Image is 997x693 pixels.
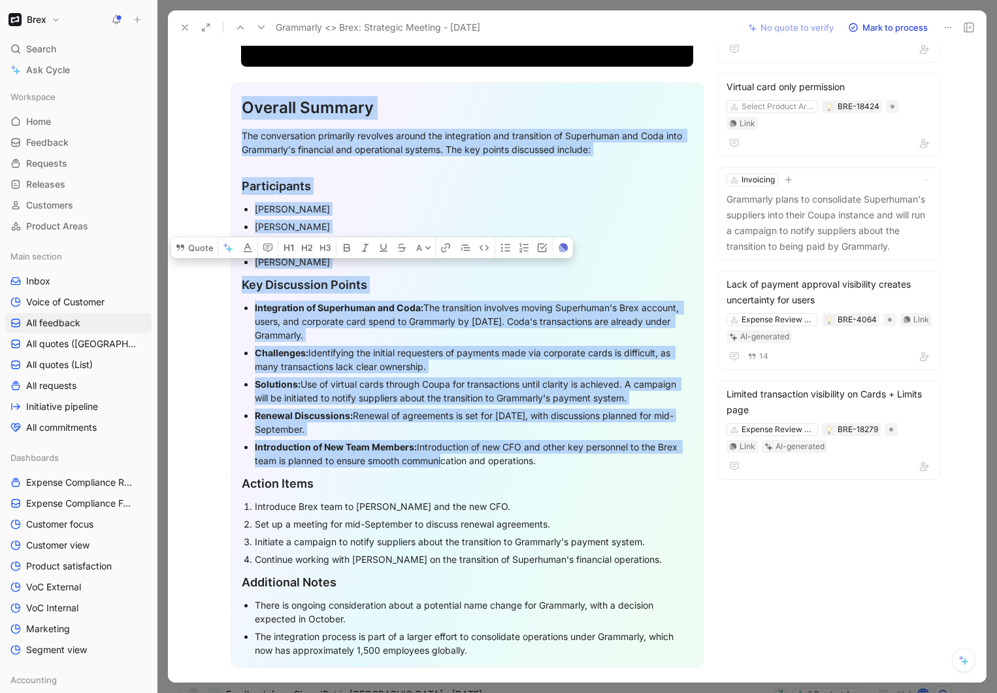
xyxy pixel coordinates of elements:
[242,475,693,492] div: Action Items
[8,13,22,26] img: Brex
[10,673,57,686] span: Accounting
[727,386,932,418] div: Limited transaction visibility on Cards + Limits page
[5,494,152,513] a: Expense Compliance Feedback
[5,355,152,375] a: All quotes (List)
[740,440,755,453] div: Link
[255,346,693,373] div: Identifying the initial requesters of payments made via corporate cards is difficult, as many tra...
[26,275,50,288] span: Inbox
[26,178,65,191] span: Releases
[242,177,693,195] div: Participants
[255,598,693,626] div: There is ongoing consideration about a potential name change for Grammarly, with a decision expec...
[26,622,70,635] span: Marketing
[5,39,152,59] div: Search
[5,10,63,29] button: BrexBrex
[838,423,878,436] div: BRE-18279
[255,301,693,342] div: The transition involves moving Superhuman's Brex account, users, and corporate card spend to Gram...
[255,552,693,566] div: Continue working with [PERSON_NAME] on the transition of Superhuman's financial operations.
[5,246,152,266] div: Main section
[255,237,693,251] div: [PERSON_NAME]
[759,352,768,360] span: 14
[255,410,353,421] strong: Renewal Discussions:
[838,100,879,113] div: BRE-18424
[740,330,789,343] div: AI-generated
[5,619,152,639] a: Marketing
[5,515,152,534] a: Customer focus
[5,448,152,467] div: Dashboards
[26,497,136,510] span: Expense Compliance Feedback
[26,358,93,371] span: All quotes (List)
[727,79,932,95] div: Virtual card only permission
[10,451,59,464] span: Dashboards
[5,216,152,236] a: Product Areas
[26,476,135,489] span: Expense Compliance Requests
[26,643,87,656] span: Segment view
[255,440,693,467] div: Introduction of new CFO and other key personnel to the Brex team is planned to ensure smooth comm...
[10,90,56,103] span: Workspace
[255,347,308,358] strong: Challenges:
[742,313,815,326] div: Expense Review & Approval
[255,535,693,549] div: Initiate a campaign to notify suppliers about the transition to Grammarly's payment system.
[26,316,80,330] span: All feedback
[255,409,693,436] div: Renewal of agreements is set for [DATE], with discussions planned for mid-September.
[5,112,152,131] a: Home
[26,400,98,413] span: Initiative pipeline
[5,376,152,396] a: All requests
[5,292,152,312] a: Voice of Customer
[255,255,693,269] div: [PERSON_NAME]
[26,115,51,128] span: Home
[740,117,755,130] div: Link
[26,581,81,594] span: VoC External
[255,499,693,513] div: Introduce Brex team to [PERSON_NAME] and the new CFO.
[825,315,834,324] button: 💡
[913,313,929,326] div: Link
[26,560,112,573] span: Product satisfaction
[5,640,152,660] a: Segment view
[26,379,76,392] span: All requests
[26,421,97,434] span: All commitments
[5,670,152,690] div: Accounting
[5,175,152,194] a: Releases
[5,334,152,354] a: All quotes ([GEOGRAPHIC_DATA])
[5,87,152,107] div: Workspace
[5,535,152,555] a: Customer view
[26,220,88,233] span: Product Areas
[5,313,152,333] a: All feedback
[5,271,152,291] a: Inbox
[776,440,825,453] div: AI-generated
[276,20,480,35] span: Grammarly <> Brex: Strategic Meeting - [DATE]
[5,473,152,492] a: Expense Compliance Requests
[5,577,152,597] a: VoC External
[26,41,56,57] span: Search
[255,379,301,390] strong: Solutions:
[242,276,693,294] div: Key Discussion Points
[5,246,152,437] div: Main sectionInboxVoice of CustomerAll feedbackAll quotes ([GEOGRAPHIC_DATA])All quotes (List)All ...
[825,425,834,434] button: 💡
[26,296,105,309] span: Voice of Customer
[26,62,70,78] span: Ask Cycle
[5,60,152,80] a: Ask Cycle
[255,630,693,657] div: The integration process is part of a larger effort to consolidate operations under Grammarly, whi...
[5,448,152,660] div: DashboardsExpense Compliance RequestsExpense Compliance FeedbackCustomer focusCustomer viewProduc...
[742,423,815,436] div: Expense Review & Approval
[26,136,69,149] span: Feedback
[5,133,152,152] a: Feedback
[26,601,78,615] span: VoC Internal
[842,18,934,37] button: Mark to process
[5,556,152,576] a: Product satisfaction
[825,316,833,324] img: 💡
[727,277,932,308] div: Lack of payment approval visibility creates uncertainty for users
[242,573,693,591] div: Additional Notes
[26,199,73,212] span: Customers
[26,157,67,170] span: Requests
[5,397,152,416] a: Initiative pipeline
[255,377,693,405] div: Use of virtual cards through Coupa for transactions until clarity is achieved. A campaign will be...
[825,102,834,111] button: 💡
[742,18,840,37] button: No quote to verify
[5,195,152,215] a: Customers
[742,173,775,186] div: Invoicing
[255,517,693,531] div: Set up a meeting for mid-September to discuss renewal agreements.
[26,539,90,552] span: Customer view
